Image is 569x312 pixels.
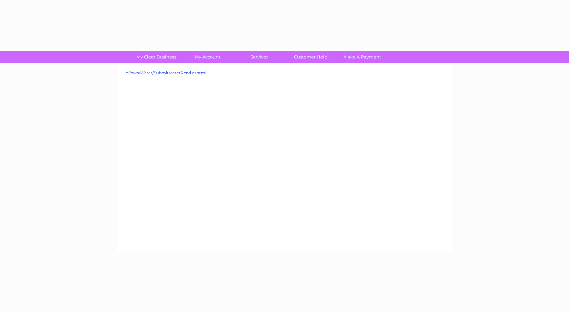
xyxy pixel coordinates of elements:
[334,51,390,63] a: Make A Payment
[180,51,236,63] a: My Account
[123,70,206,75] a: ~/Views/Water/SubmitMeterRead.cshtml
[283,51,339,63] a: Customer Help
[128,51,184,63] a: My Clear Business
[231,51,287,63] a: Services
